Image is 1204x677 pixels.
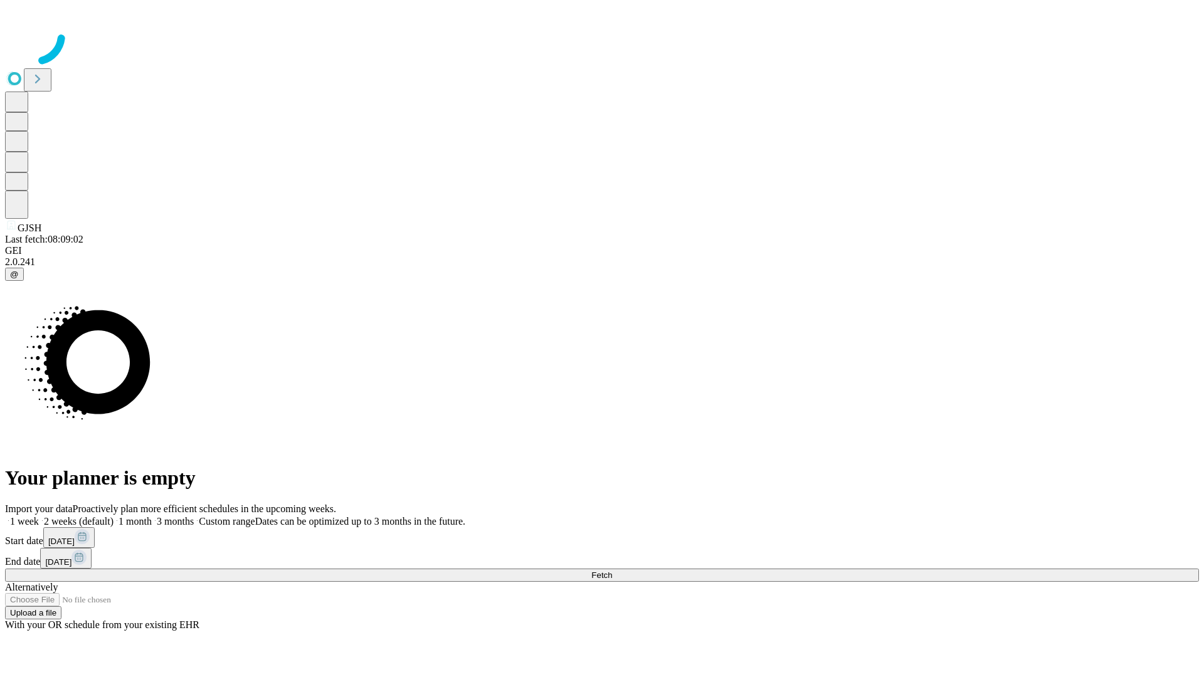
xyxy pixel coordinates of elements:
[5,503,73,514] span: Import your data
[5,527,1199,548] div: Start date
[40,548,92,569] button: [DATE]
[43,527,95,548] button: [DATE]
[44,516,114,527] span: 2 weeks (default)
[5,582,58,592] span: Alternatively
[199,516,255,527] span: Custom range
[5,245,1199,256] div: GEI
[5,466,1199,490] h1: Your planner is empty
[45,557,71,567] span: [DATE]
[157,516,194,527] span: 3 months
[119,516,152,527] span: 1 month
[5,619,199,630] span: With your OR schedule from your existing EHR
[48,537,75,546] span: [DATE]
[5,268,24,281] button: @
[5,548,1199,569] div: End date
[5,256,1199,268] div: 2.0.241
[5,606,61,619] button: Upload a file
[10,270,19,279] span: @
[5,569,1199,582] button: Fetch
[255,516,465,527] span: Dates can be optimized up to 3 months in the future.
[10,516,39,527] span: 1 week
[18,223,41,233] span: GJSH
[591,570,612,580] span: Fetch
[5,234,83,244] span: Last fetch: 08:09:02
[73,503,336,514] span: Proactively plan more efficient schedules in the upcoming weeks.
